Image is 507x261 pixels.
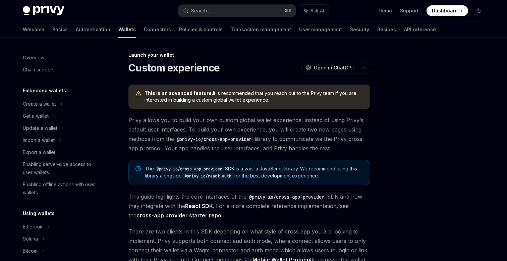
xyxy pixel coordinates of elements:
[154,166,225,172] code: @privy-io/cross-app-provider
[128,62,220,74] h1: Custom experience
[23,54,44,62] div: Overview
[135,91,142,97] svg: Warning
[400,7,418,14] a: Support
[145,90,363,103] span: It is recommended that you reach out to the Privy team if you are interested in building a custom...
[285,8,292,13] span: ⌘ K
[301,62,359,73] button: Open in ChatGPT
[136,212,221,219] a: cross-app provider starter repo
[17,122,103,134] a: Update a wallet
[52,21,68,38] a: Basics
[128,192,370,220] span: This guide highlights the core interfaces of the SDK and how they integrate with the . For a more...
[23,148,55,156] div: Export a wallet
[311,7,324,14] span: Ask AI
[23,112,49,120] div: Get a wallet
[314,64,355,71] span: Open in ChatGPT
[299,21,342,38] a: User management
[23,21,44,38] a: Welcome
[23,209,55,217] h5: Using wallets
[23,6,64,15] img: dark logo
[182,173,234,179] code: @privy-io/react-auth
[191,7,210,15] div: Search...
[118,21,136,38] a: Wallets
[23,180,99,197] div: Enabling offline actions with user wallets
[23,247,38,255] div: Bitcoin
[473,5,484,16] button: Toggle dark mode
[17,52,103,64] a: Overview
[23,223,44,231] div: Ethereum
[432,7,458,14] span: Dashboard
[350,21,369,38] a: Security
[23,100,56,108] div: Create a wallet
[379,7,392,14] a: Demo
[179,21,223,38] a: Policies & controls
[76,21,110,38] a: Authentication
[185,203,213,209] strong: React SDK
[128,115,370,153] span: Privy allows you to build your own custom global wallet experience, instead of using Privy’s defa...
[145,90,213,96] b: This is an advanced feature.
[17,146,103,158] a: Export a wallet
[144,21,171,38] a: Connectors
[427,5,468,16] a: Dashboard
[17,158,103,178] a: Enabling server-side access to user wallets
[178,5,296,17] button: Search...⌘K
[23,66,54,74] div: Chain support
[23,160,99,176] div: Enabling server-side access to user wallets
[246,193,327,201] code: @privy-io/cross-app-provider
[299,5,329,17] button: Ask AI
[404,21,436,38] a: API reference
[135,166,141,171] svg: Note
[231,21,291,38] a: Transaction management
[23,87,66,95] h5: Embedded wallets
[17,178,103,199] a: Enabling offline actions with user wallets
[128,52,370,58] div: Launch your wallet
[377,21,396,38] a: Recipes
[23,124,57,132] div: Update a wallet
[23,136,55,144] div: Import a wallet
[174,136,255,143] code: @privy-io/cross-app-provider
[17,64,103,76] a: Chain support
[23,235,38,243] div: Solana
[145,165,363,179] span: The SDK is a vanilla JavaScript library. We recommend using this library alongside for the best d...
